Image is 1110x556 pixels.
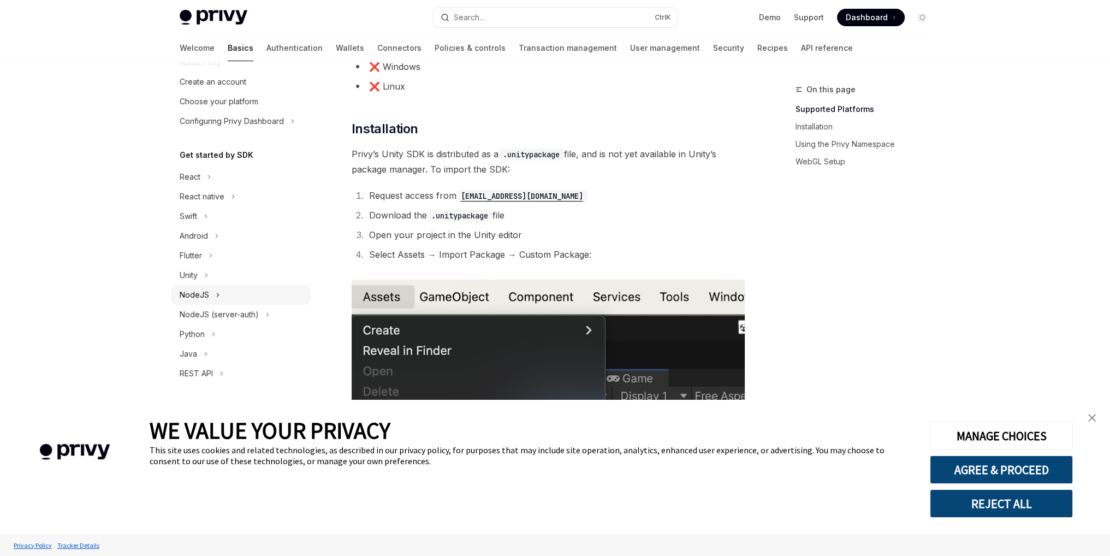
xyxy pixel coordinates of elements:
a: Choose your platform [171,92,311,111]
a: WebGL Setup [796,153,940,170]
div: Search... [454,11,484,24]
div: Create an account [180,75,246,88]
button: Search...CtrlK [433,8,678,27]
div: Swift [180,210,197,223]
a: Installation [796,118,940,135]
div: NodeJS [180,288,209,301]
div: NodeJS (server-auth) [180,308,259,321]
li: Request access from [366,188,745,203]
a: Using the Privy Namespace [796,135,940,153]
code: .unitypackage [427,210,492,222]
button: REJECT ALL [930,489,1073,518]
a: Security [713,35,744,61]
a: Tracker Details [55,536,102,555]
a: close banner [1081,407,1103,429]
button: AGREE & PROCEED [930,456,1073,484]
div: Choose your platform [180,95,258,108]
a: Recipes [757,35,788,61]
img: light logo [180,10,247,25]
span: Dashboard [846,12,888,23]
li: ❌ Linux [352,79,745,94]
img: company logo [16,428,133,476]
li: Download the file [366,208,745,223]
div: React native [180,190,224,203]
code: [EMAIL_ADDRESS][DOMAIN_NAME] [456,190,587,202]
span: WE VALUE YOUR PRIVACY [150,416,390,445]
a: Basics [228,35,253,61]
a: Policies & controls [435,35,506,61]
div: React [180,170,200,184]
img: close banner [1088,414,1096,422]
div: Java [180,347,197,360]
div: Unity [180,269,198,282]
div: Flutter [180,249,202,262]
li: ❌ Windows [352,59,745,74]
a: Dashboard [837,9,905,26]
span: Ctrl K [655,13,671,22]
a: [EMAIL_ADDRESS][DOMAIN_NAME] [456,190,587,201]
div: Python [180,328,205,341]
div: Android [180,229,208,242]
a: Wallets [336,35,364,61]
a: Connectors [377,35,422,61]
span: Privy’s Unity SDK is distributed as a file, and is not yet available in Unity’s package manager. ... [352,146,745,177]
h5: Get started by SDK [180,149,253,162]
span: Installation [352,120,418,138]
button: MANAGE CHOICES [930,422,1073,450]
a: Welcome [180,35,215,61]
span: On this page [806,83,856,96]
a: Privacy Policy [11,536,55,555]
a: Authentication [266,35,323,61]
a: Supported Platforms [796,100,940,118]
li: Open your project in the Unity editor [366,227,745,242]
a: Transaction management [519,35,617,61]
code: .unitypackage [498,149,564,161]
a: Create an account [171,72,311,92]
a: Support [794,12,824,23]
div: Configuring Privy Dashboard [180,115,284,128]
div: REST API [180,367,213,380]
a: API reference [801,35,853,61]
div: This site uses cookies and related technologies, as described in our privacy policy, for purposes... [150,445,913,466]
a: Demo [759,12,781,23]
a: User management [630,35,700,61]
li: Select Assets → Import Package → Custom Package: [366,247,745,262]
button: Toggle dark mode [913,9,931,26]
